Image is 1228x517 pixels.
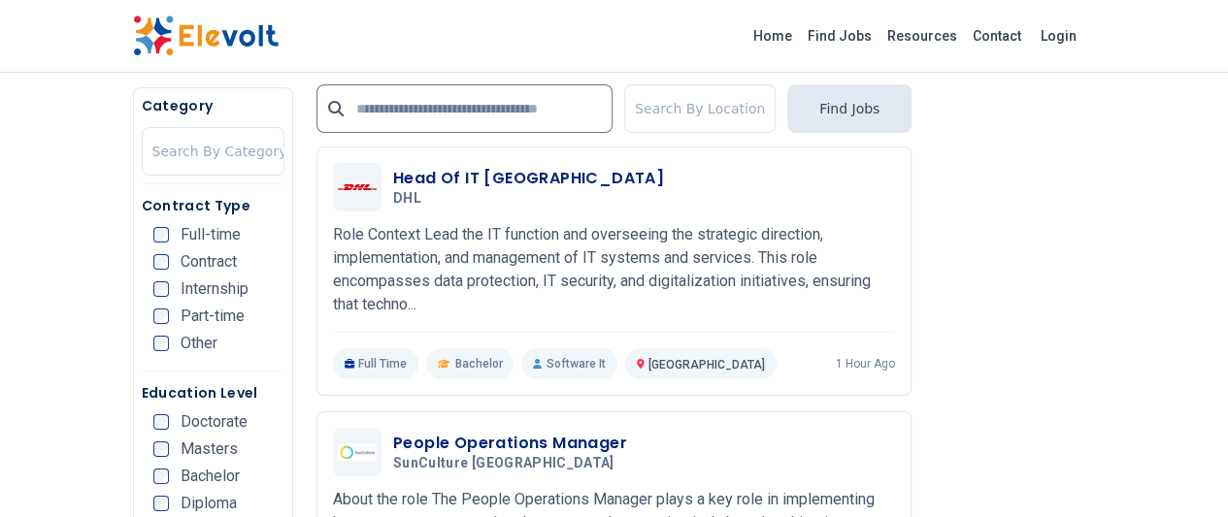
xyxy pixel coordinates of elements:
h3: Head Of IT [GEOGRAPHIC_DATA] [393,167,664,190]
span: DHL [393,190,421,208]
p: Full Time [333,348,419,379]
input: Full-time [153,227,169,242]
span: [GEOGRAPHIC_DATA] [648,358,765,372]
span: Internship [181,281,249,297]
span: Full-time [181,227,241,242]
img: Elevolt [133,16,279,56]
a: Find Jobs [800,20,880,51]
span: Other [181,336,217,351]
span: Masters [181,441,238,457]
a: DHLHead Of IT [GEOGRAPHIC_DATA]DHLRole Context Lead the IT function and overseeing the strategic ... [333,163,895,379]
iframe: Chat Widget [1131,424,1228,517]
input: Bachelor [153,469,169,484]
h5: Category [142,96,284,115]
p: Software It [521,348,616,379]
input: Doctorate [153,414,169,430]
input: Masters [153,441,169,457]
span: SunCulture [GEOGRAPHIC_DATA] [393,455,614,472]
span: Contract [181,254,237,270]
h5: Education Level [142,383,284,403]
button: Find Jobs [787,84,912,133]
a: Resources [880,20,965,51]
span: Bachelor [454,356,502,372]
input: Part-time [153,308,169,324]
span: Bachelor [181,469,240,484]
p: 1 hour ago [836,356,895,372]
p: Role Context Lead the IT function and overseeing the strategic direction, implementation, and man... [333,223,895,316]
a: Contact [965,20,1029,51]
input: Internship [153,281,169,297]
h3: People Operations Manager [393,432,627,455]
span: Diploma [181,496,237,511]
img: SunCulture Kenya [338,443,377,461]
h5: Contract Type [142,196,284,215]
a: Home [746,20,800,51]
img: DHL [338,184,377,190]
a: Login [1029,16,1088,55]
input: Diploma [153,496,169,511]
span: Doctorate [181,414,248,430]
input: Contract [153,254,169,270]
input: Other [153,336,169,351]
span: Part-time [181,308,245,324]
